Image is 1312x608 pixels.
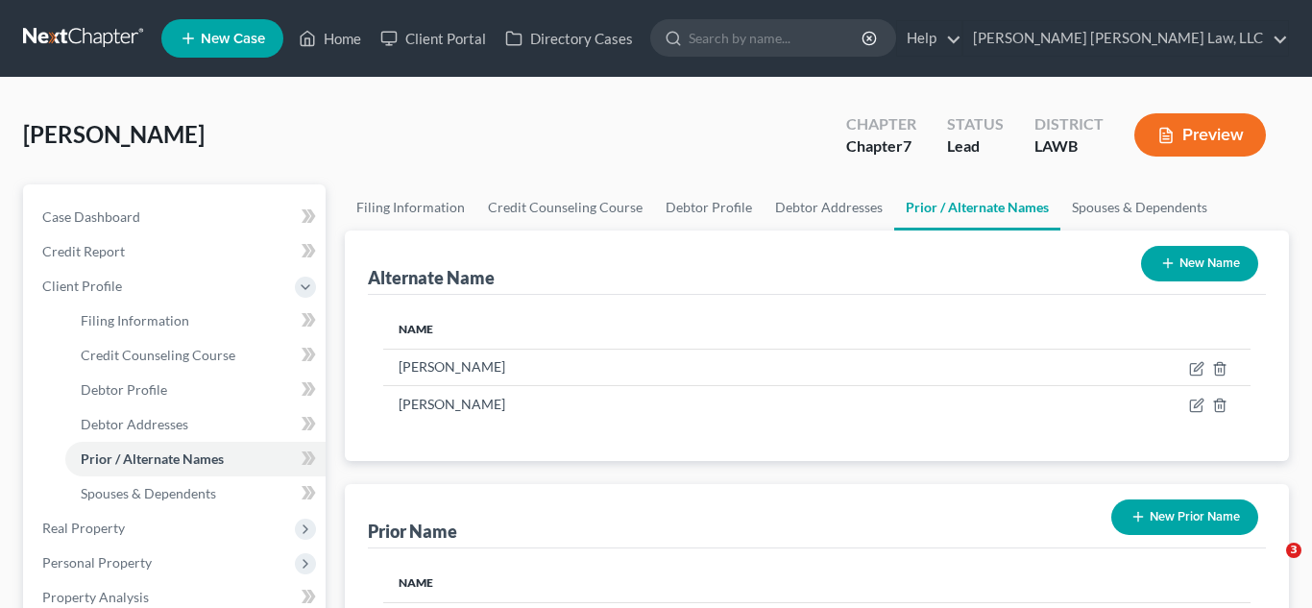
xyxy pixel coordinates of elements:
[1247,543,1293,589] iframe: Intercom live chat
[65,407,326,442] a: Debtor Addresses
[65,338,326,373] a: Credit Counseling Course
[368,266,495,289] div: Alternate Name
[947,113,1004,135] div: Status
[42,278,122,294] span: Client Profile
[903,136,911,155] span: 7
[1134,113,1266,157] button: Preview
[345,184,476,231] a: Filing Information
[654,184,764,231] a: Debtor Profile
[42,208,140,225] span: Case Dashboard
[1060,184,1219,231] a: Spouses & Dependents
[764,184,894,231] a: Debtor Addresses
[897,21,961,56] a: Help
[1286,543,1301,558] span: 3
[846,113,916,135] div: Chapter
[383,564,1045,602] th: Name
[65,373,326,407] a: Debtor Profile
[289,21,371,56] a: Home
[476,184,654,231] a: Credit Counseling Course
[65,304,326,338] a: Filing Information
[371,21,496,56] a: Client Portal
[81,381,167,398] span: Debtor Profile
[42,589,149,605] span: Property Analysis
[383,310,939,349] th: Name
[27,200,326,234] a: Case Dashboard
[42,243,125,259] span: Credit Report
[1141,246,1258,281] button: New Name
[947,135,1004,158] div: Lead
[1034,113,1104,135] div: District
[894,184,1060,231] a: Prior / Alternate Names
[368,520,457,543] div: Prior Name
[23,120,205,148] span: [PERSON_NAME]
[27,234,326,269] a: Credit Report
[1034,135,1104,158] div: LAWB
[496,21,643,56] a: Directory Cases
[846,135,916,158] div: Chapter
[81,347,235,363] span: Credit Counseling Course
[81,485,216,501] span: Spouses & Dependents
[81,416,188,432] span: Debtor Addresses
[42,520,125,536] span: Real Property
[1111,499,1258,535] button: New Prior Name
[383,386,939,423] td: [PERSON_NAME]
[65,476,326,511] a: Spouses & Dependents
[963,21,1288,56] a: [PERSON_NAME] [PERSON_NAME] Law, LLC
[383,349,939,385] td: [PERSON_NAME]
[65,442,326,476] a: Prior / Alternate Names
[81,450,224,467] span: Prior / Alternate Names
[42,554,152,571] span: Personal Property
[689,20,864,56] input: Search by name...
[81,312,189,328] span: Filing Information
[201,32,265,46] span: New Case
